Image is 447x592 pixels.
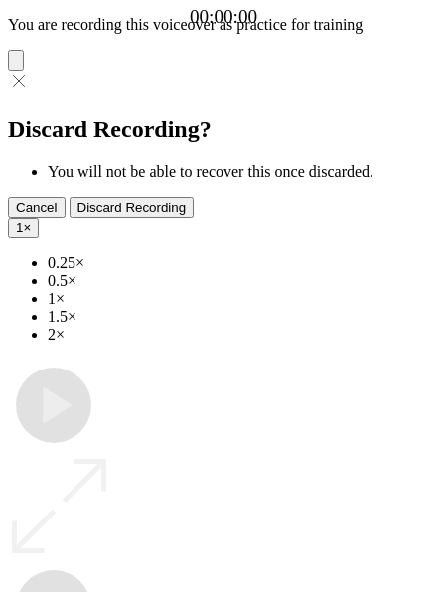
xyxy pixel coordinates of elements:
li: 2× [48,326,439,344]
button: Cancel [8,197,66,218]
p: You are recording this voiceover as practice for training [8,16,439,34]
li: 1.5× [48,308,439,326]
h2: Discard Recording? [8,116,439,143]
button: 1× [8,218,39,238]
li: 0.25× [48,254,439,272]
a: 00:00:00 [190,6,257,28]
li: 0.5× [48,272,439,290]
li: You will not be able to recover this once discarded. [48,163,439,181]
li: 1× [48,290,439,308]
span: 1 [16,221,23,235]
button: Discard Recording [70,197,195,218]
